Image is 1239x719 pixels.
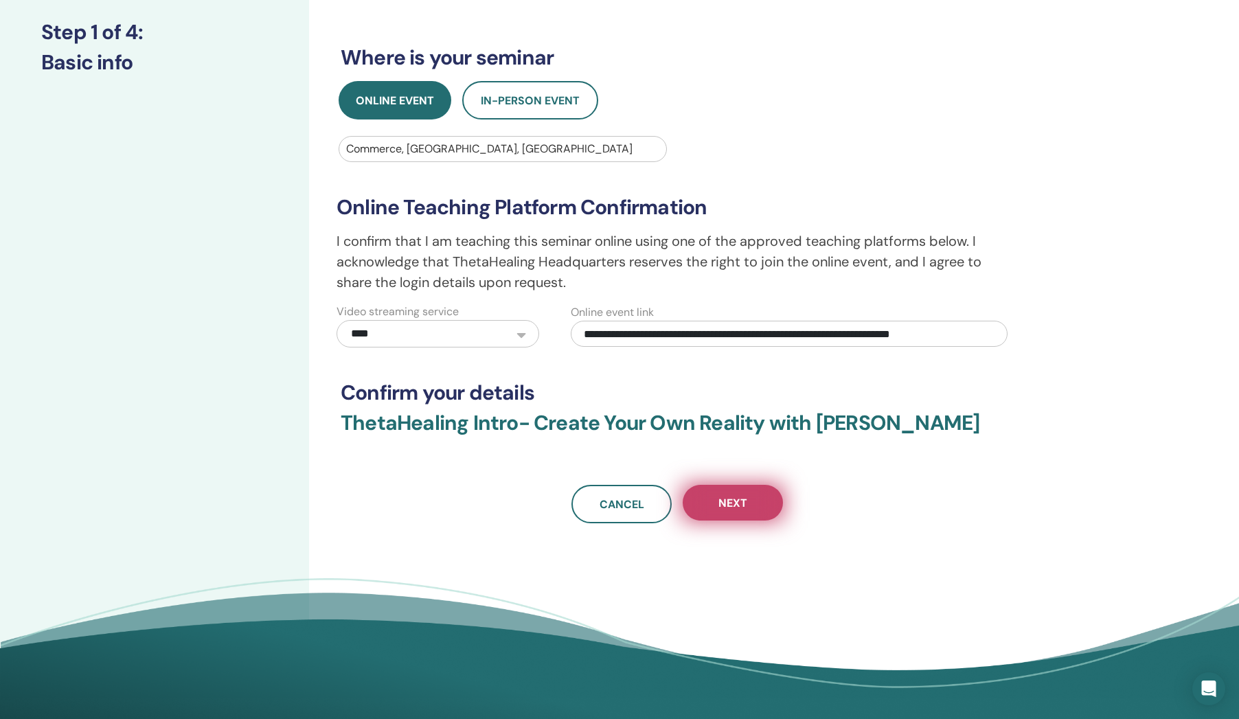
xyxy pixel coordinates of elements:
a: Cancel [571,485,672,523]
span: Cancel [600,497,644,512]
span: In-Person Event [481,93,580,108]
h3: Step 1 of 4 : [41,20,268,45]
div: Open Intercom Messenger [1192,672,1225,705]
button: Online Event [339,81,451,119]
h3: Online Teaching Platform Confirmation [337,195,1019,220]
button: Next [683,485,783,521]
h3: Where is your seminar [341,45,1014,70]
label: Online event link [571,304,654,321]
span: Online Event [356,93,434,108]
span: Next [718,496,747,510]
h3: ThetaHealing Intro- Create Your Own Reality with [PERSON_NAME] [341,411,1014,452]
p: I confirm that I am teaching this seminar online using one of the approved teaching platforms bel... [337,231,1019,293]
h3: Confirm your details [341,380,1014,405]
button: In-Person Event [462,81,598,119]
h3: Basic info [41,50,268,75]
label: Video streaming service [337,304,459,320]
